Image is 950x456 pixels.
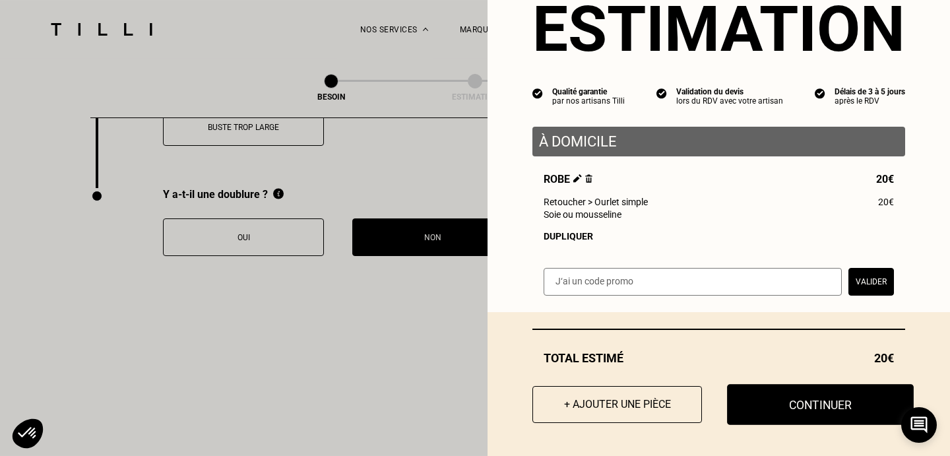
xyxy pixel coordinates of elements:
[539,133,899,150] p: À domicile
[544,197,648,207] span: Retoucher > Ourlet simple
[544,231,894,242] div: Dupliquer
[835,87,905,96] div: Délais de 3 à 5 jours
[835,96,905,106] div: après le RDV
[815,87,825,99] img: icon list info
[573,174,582,183] img: Éditer
[552,96,625,106] div: par nos artisans Tilli
[544,209,621,220] span: Soie ou mousseline
[656,87,667,99] img: icon list info
[532,386,702,423] button: + Ajouter une pièce
[876,173,894,185] span: 20€
[585,174,592,183] img: Supprimer
[676,87,783,96] div: Validation du devis
[878,197,894,207] span: 20€
[532,351,905,365] div: Total estimé
[727,384,914,425] button: Continuer
[848,268,894,296] button: Valider
[676,96,783,106] div: lors du RDV avec votre artisan
[552,87,625,96] div: Qualité garantie
[544,268,842,296] input: J‘ai un code promo
[874,351,894,365] span: 20€
[532,87,543,99] img: icon list info
[544,173,592,185] span: Robe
